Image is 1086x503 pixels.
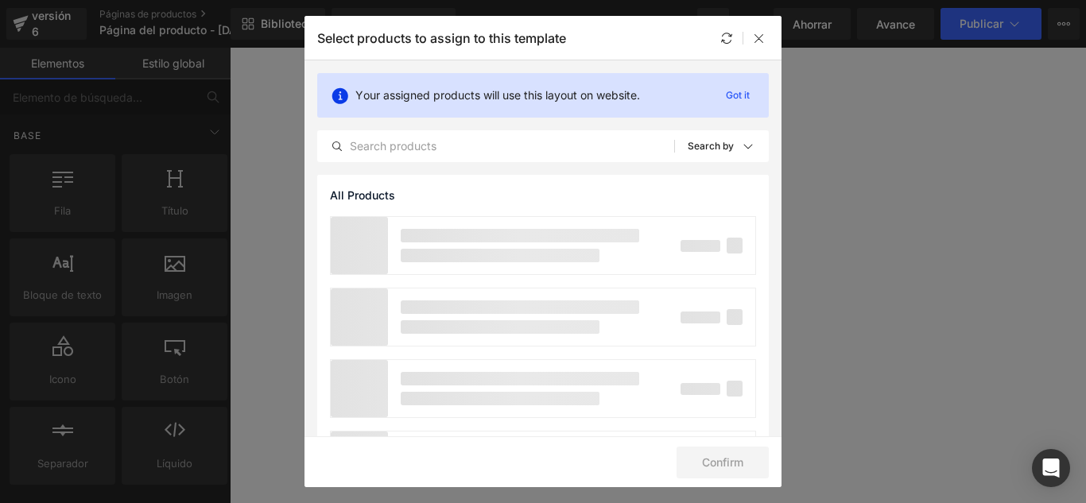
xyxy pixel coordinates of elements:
[318,137,674,156] input: Search products
[355,87,640,104] p: Your assigned products will use this layout on website.
[330,189,395,202] span: All Products
[688,141,734,152] p: Search by
[677,447,769,478] button: Confirm
[317,30,566,46] p: Select products to assign to this template
[719,86,756,105] p: Got it
[1032,449,1070,487] div: Abrir Intercom Messenger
